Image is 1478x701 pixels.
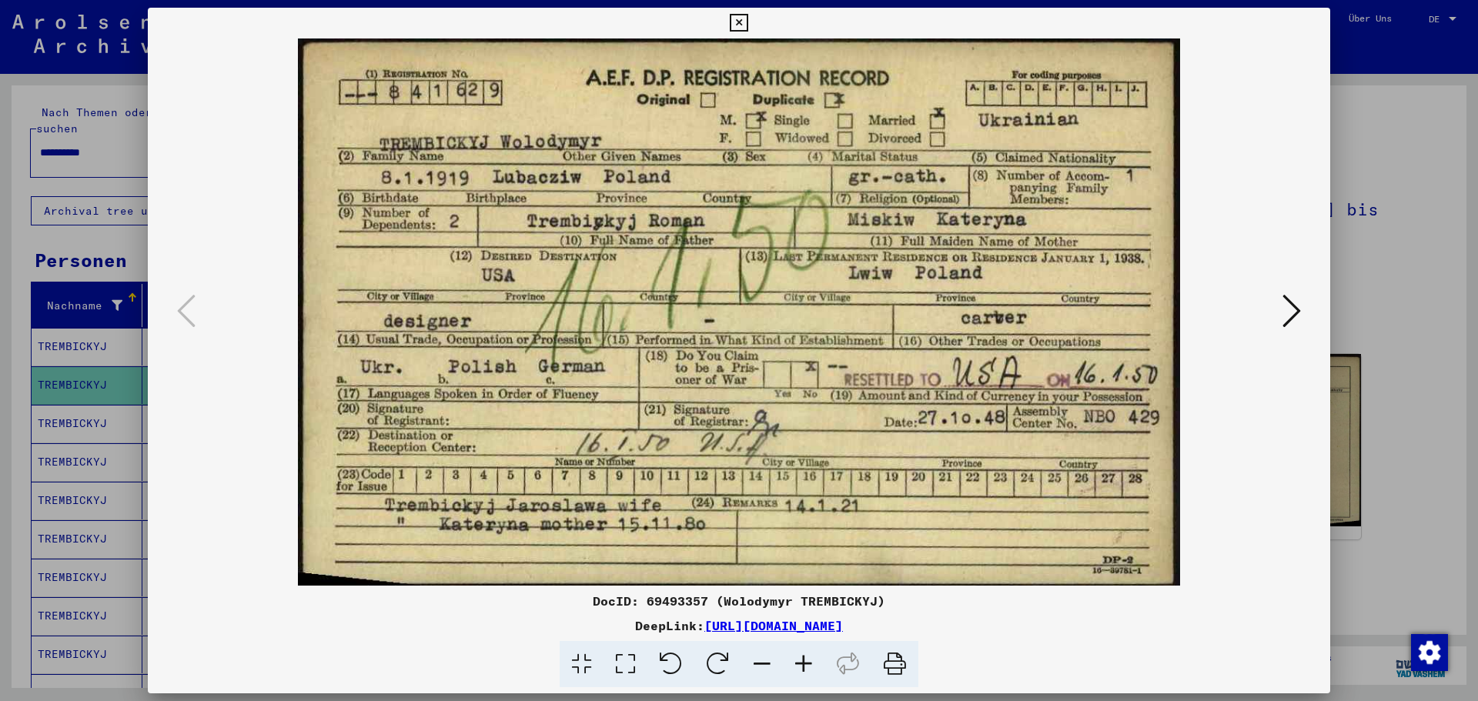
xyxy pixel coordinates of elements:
[1411,634,1448,671] img: Zustimmung ändern
[704,618,843,633] a: [URL][DOMAIN_NAME]
[1410,633,1447,670] div: Zustimmung ändern
[148,592,1330,610] div: DocID: 69493357 (Wolodymyr TREMBICKYJ)
[148,616,1330,635] div: DeepLink:
[200,38,1278,586] img: 001.jpg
